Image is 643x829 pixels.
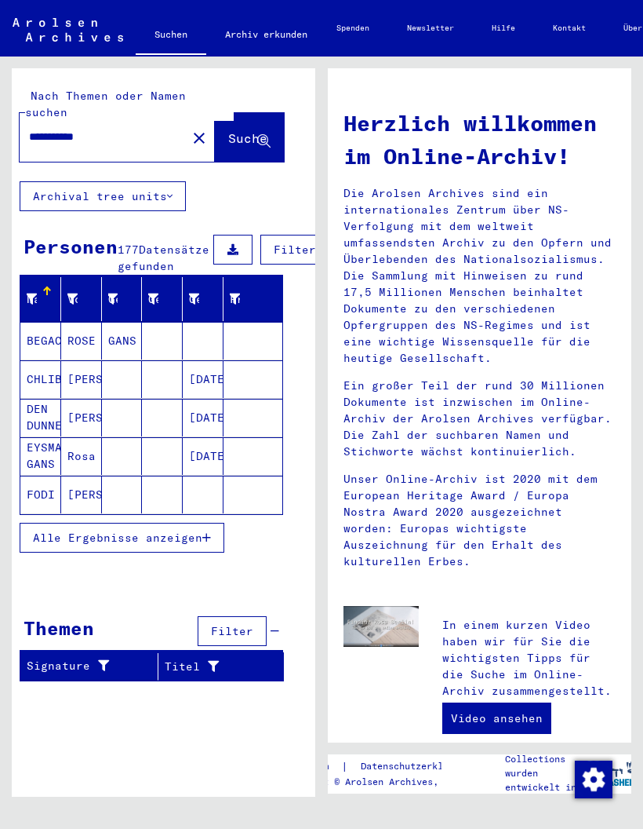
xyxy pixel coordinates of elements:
p: In einem kurzen Video haben wir für Sie die wichtigsten Tipps für die Suche im Online-Archiv zusa... [442,617,616,699]
div: Geburtsname [108,287,142,312]
div: Zustimmung ändern [574,760,612,798]
mat-cell: Rosa [61,437,102,475]
img: video.jpg [343,606,419,647]
mat-header-cell: Geburtsname [102,277,143,321]
button: Clear [183,122,215,153]
p: Ein großer Teil der rund 30 Millionen Dokumente ist inzwischen im Online-Archiv der Arolsen Archi... [343,378,616,460]
span: 177 [118,243,139,257]
mat-cell: [DATE] [183,437,223,475]
mat-header-cell: Vorname [61,277,102,321]
mat-header-cell: Geburt‏ [142,277,183,321]
button: Suche [215,113,284,162]
mat-cell: [DATE] [183,360,223,398]
h1: Herzlich willkommen im Online-Archiv! [343,107,616,173]
mat-cell: DEN DUNNEN [20,399,61,436]
a: Suchen [136,16,206,57]
span: Suche [228,130,267,146]
div: | [279,758,489,775]
mat-cell: [PERSON_NAME] [61,399,102,436]
div: Geburt‏ [148,287,182,312]
mat-cell: [PERSON_NAME] [61,360,102,398]
a: Kontakt [534,9,605,47]
div: Geburtsname [108,291,118,308]
span: Alle Ergebnisse anzeigen [33,531,202,545]
mat-cell: BEGACH [20,322,61,360]
mat-cell: [PERSON_NAME] [61,476,102,513]
img: Zustimmung ändern [575,761,612,798]
a: Spenden [318,9,388,47]
p: Copyright © Arolsen Archives, 2021 [279,775,489,789]
p: Die Arolsen Archives sind ein internationales Zentrum über NS-Verfolgung mit dem weltweit umfasse... [343,185,616,367]
div: Prisoner # [230,291,240,308]
img: yv_logo.png [583,754,642,793]
p: wurden entwickelt in Partnerschaft mit [505,766,594,823]
mat-cell: [DATE] [183,399,223,436]
div: Signature [27,658,138,674]
a: Newsletter [388,9,473,47]
span: Filter [274,243,316,257]
div: Prisoner # [230,287,263,312]
button: Alle Ergebnisse anzeigen [20,523,224,553]
div: Vorname [67,291,78,308]
mat-cell: EYSMAN GANS [20,437,61,475]
mat-header-cell: Prisoner # [223,277,282,321]
mat-label: Nach Themen oder Namen suchen [25,89,186,119]
a: Archiv erkunden [206,16,326,53]
span: Filter [211,624,253,638]
mat-cell: FODI [20,476,61,513]
mat-icon: close [190,129,209,148]
mat-cell: GANS [102,322,143,360]
p: Unser Online-Archiv ist 2020 mit dem European Heritage Award / Europa Nostra Award 2020 ausgezeic... [343,471,616,570]
a: Datenschutzerklärung [348,758,489,775]
button: Filter [260,235,329,265]
img: Arolsen_neg.svg [13,18,123,42]
mat-cell: ROSE [61,322,102,360]
div: Nachname [27,291,37,308]
button: Archival tree units [20,181,186,211]
mat-header-cell: Geburtsdatum [183,277,223,321]
a: Hilfe [473,9,534,47]
div: Titel [165,659,245,675]
div: Titel [165,654,264,679]
div: Personen [24,232,118,261]
a: Video ansehen [442,703,551,734]
button: Filter [198,616,267,646]
mat-header-cell: Nachname [20,277,61,321]
span: Datensätze gefunden [118,243,209,273]
div: Nachname [27,287,60,312]
div: Geburtsdatum [189,291,199,308]
div: Themen [24,614,94,642]
div: Geburt‏ [148,291,158,308]
div: Signature [27,654,158,679]
mat-cell: CHLIBEK [20,360,61,398]
div: Geburtsdatum [189,287,223,312]
div: Vorname [67,287,101,312]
